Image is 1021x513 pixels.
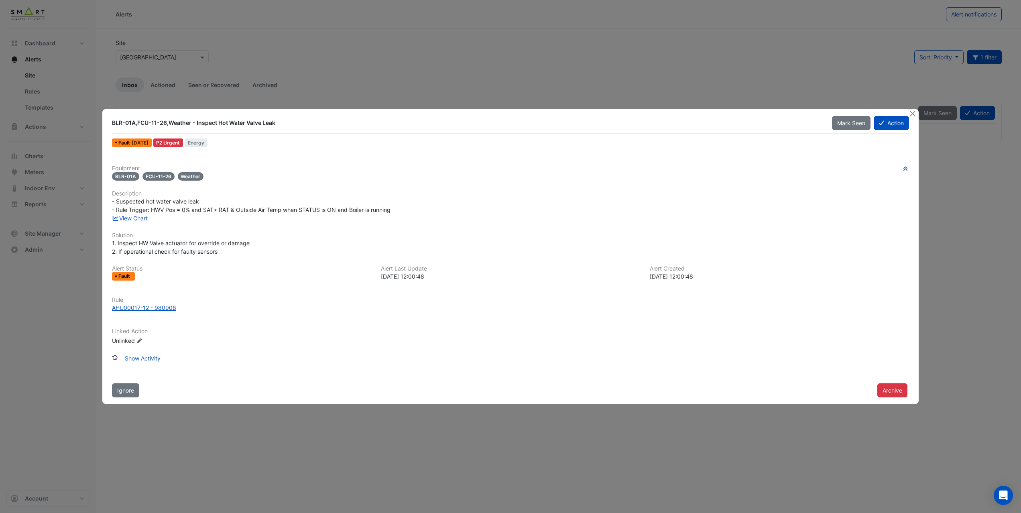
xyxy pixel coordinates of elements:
h6: Alert Created [650,265,909,272]
button: Show Activity [120,351,166,365]
button: Mark Seen [832,116,870,130]
span: Mon 22-Sep-2025 12:00 IST [132,140,148,146]
span: Fault [118,140,132,145]
h6: Linked Action [112,328,909,335]
span: Fault [118,274,132,279]
h6: Alert Last Update [381,265,640,272]
button: Ignore [112,383,139,397]
h6: Rule [112,297,909,303]
a: View Chart [112,215,148,222]
button: Archive [877,383,907,397]
span: FCU-11-26 [142,172,175,181]
h6: Description [112,190,909,197]
a: AHU00017-12 - 980908 [112,303,909,312]
span: Ignore [117,387,134,394]
div: [DATE] 12:00:48 [650,272,909,281]
button: Action [874,116,909,130]
div: AHU00017-12 - 980908 [112,303,176,312]
span: Weather [178,172,204,181]
div: BLR-01A,FCU-11-26,Weather - Inspect Hot Water Valve Leak [112,119,822,127]
span: BLR-01A [112,172,139,181]
button: Close [909,109,917,118]
div: Open Intercom Messenger [994,486,1013,505]
span: 1. Inspect HW Valve actuator for override or damage 2. If operational check for faulty sensors [112,240,250,255]
div: [DATE] 12:00:48 [381,272,640,281]
fa-icon: Edit Linked Action [136,338,142,344]
span: - Suspected hot water valve leak - Rule Trigger: HWV Pos = 0% and SAT> RAT & Outside Air Temp whe... [112,198,391,213]
span: Mark Seen [837,120,865,126]
h6: Solution [112,232,909,239]
h6: Equipment [112,165,909,172]
div: Unlinked [112,336,208,344]
h6: Alert Status [112,265,371,272]
div: P2 Urgent [153,138,183,147]
span: Energy [185,138,207,147]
